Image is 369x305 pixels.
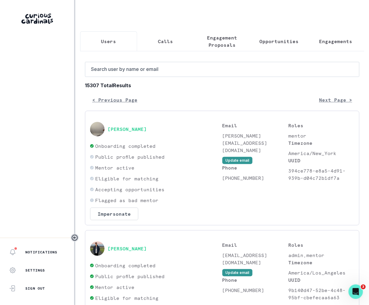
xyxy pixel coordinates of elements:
p: Mentor active [95,164,134,171]
span: 3 [361,284,366,289]
p: [PHONE_NUMBER] [222,174,288,182]
button: Update email [222,269,252,276]
p: Eligible for matching [95,175,158,182]
button: Toggle sidebar [71,234,79,242]
p: Onboarding completed [95,262,155,269]
p: America/New_York [288,150,354,157]
p: Timezone [288,139,354,147]
p: [PERSON_NAME][EMAIL_ADDRESS][DOMAIN_NAME] [222,132,288,154]
p: Mentor active [95,284,134,291]
p: Public profile published [95,153,164,160]
p: Settings [25,268,45,273]
b: 15307 Total Results [85,82,359,89]
p: mentor [288,132,354,139]
p: Calls [158,38,173,45]
p: Eligible for matching [95,294,158,302]
p: Email [222,122,288,129]
button: Next Page > [312,94,359,106]
p: 394ce778-e8a5-4d91-939b-d04c72b1df7a [288,167,354,182]
p: Roles [288,122,354,129]
p: Engagements [319,38,352,45]
p: Sign Out [25,286,45,291]
p: Notifications [25,250,58,255]
p: Flagged as bad mentor [95,197,158,204]
p: 9b140d47-52be-4c48-95bf-cbefecaa6a63 [288,287,354,301]
p: America/Los_Angeles [288,269,354,276]
iframe: Intercom live chat [349,284,363,299]
p: Accepting opportunities [95,186,164,193]
p: Onboarding completed [95,142,155,150]
p: Phone [222,164,288,171]
p: [EMAIL_ADDRESS][DOMAIN_NAME] [222,252,288,266]
button: Impersonate [90,208,138,220]
p: Users [101,38,116,45]
p: Timezone [288,259,354,266]
p: Engagement Proposals [199,34,245,49]
button: < Previous Page [85,94,145,106]
button: [PERSON_NAME] [108,246,147,252]
p: Roles [288,241,354,249]
p: UUID [288,157,354,164]
p: Opportunities [259,38,299,45]
p: Email [222,241,288,249]
p: [PHONE_NUMBER] [222,287,288,294]
p: Public profile published [95,273,164,280]
p: UUID [288,276,354,284]
img: Curious Cardinals Logo [21,14,53,24]
p: Phone [222,276,288,284]
p: admin,mentor [288,252,354,259]
button: [PERSON_NAME] [108,126,147,132]
button: Update email [222,157,252,164]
